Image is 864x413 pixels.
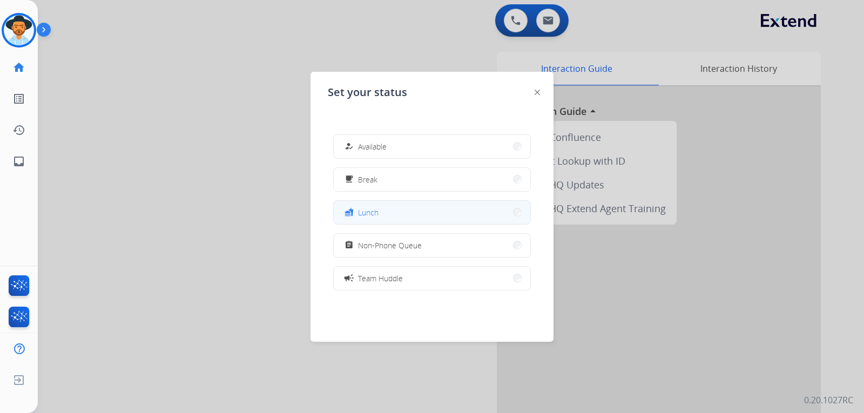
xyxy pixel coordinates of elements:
span: Non-Phone Queue [358,240,422,251]
mat-icon: list_alt [12,92,25,105]
mat-icon: how_to_reg [345,142,354,151]
mat-icon: inbox [12,155,25,168]
mat-icon: history [12,124,25,137]
mat-icon: home [12,61,25,74]
span: Set your status [328,85,407,100]
span: Break [358,174,377,185]
mat-icon: free_breakfast [345,175,354,184]
button: Break [334,168,530,191]
mat-icon: campaign [343,273,354,283]
span: Team Huddle [358,273,403,284]
mat-icon: assignment [345,241,354,250]
img: close-button [535,90,540,95]
button: Lunch [334,201,530,224]
button: Team Huddle [334,267,530,290]
button: Non-Phone Queue [334,234,530,257]
span: Available [358,141,387,152]
p: 0.20.1027RC [804,394,853,407]
mat-icon: fastfood [345,208,354,217]
span: Lunch [358,207,379,218]
button: Available [334,135,530,158]
img: avatar [4,15,34,45]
